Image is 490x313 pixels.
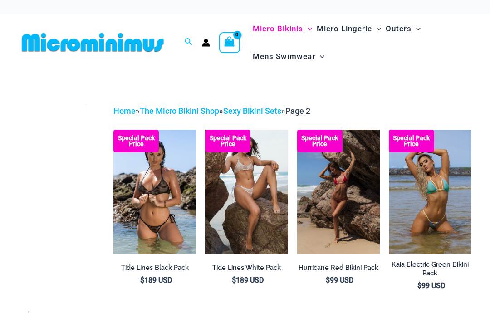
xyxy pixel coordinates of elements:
b: Special Pack Price [297,135,343,147]
a: Kaia Electric Green Bikini Pack [389,260,471,281]
nav: Site Navigation [249,14,472,72]
span: » » » [113,106,310,116]
a: OutersMenu ToggleMenu Toggle [383,15,423,43]
h2: Tide Lines Black Pack [113,264,196,272]
span: Outers [386,17,412,40]
b: Special Pack Price [389,135,434,147]
a: Kaia Electric Green 305 Top 445 Thong 04 Kaia Electric Green 305 Top 445 Thong 05Kaia Electric Gr... [389,130,471,254]
bdi: 99 USD [326,276,353,284]
span: $ [232,276,236,284]
span: Menu Toggle [315,45,324,68]
span: Page 2 [285,106,310,116]
img: Tide Lines Black 350 Halter Top 470 Thong 04 [113,130,196,254]
span: $ [326,276,330,284]
img: Tide Lines White 350 Halter Top 470 Thong 05 [205,130,288,254]
bdi: 99 USD [417,281,445,290]
a: Hurricane Red 3277 Tri Top 4277 Thong Bottom 05 Hurricane Red 3277 Tri Top 4277 Thong Bottom 06Hu... [297,130,380,254]
a: Home [113,106,136,116]
span: Menu Toggle [412,17,421,40]
a: Hurricane Red Bikini Pack [297,264,380,275]
b: Special Pack Price [113,135,159,147]
img: Hurricane Red 3277 Tri Top 4277 Thong Bottom 05 [297,130,380,254]
a: Account icon link [202,39,210,47]
span: Mens Swimwear [253,45,315,68]
span: Menu Toggle [372,17,381,40]
span: $ [140,276,144,284]
span: Micro Lingerie [317,17,372,40]
a: Search icon link [185,37,193,48]
img: Kaia Electric Green 305 Top 445 Thong 04 [389,130,471,254]
bdi: 189 USD [232,276,264,284]
h2: Kaia Electric Green Bikini Pack [389,260,471,277]
a: Tide Lines White Pack [205,264,288,275]
a: The Micro Bikini Shop [140,106,219,116]
span: $ [417,281,421,290]
iframe: TrustedSite Certified [23,97,104,279]
span: Menu Toggle [303,17,312,40]
a: Micro BikinisMenu ToggleMenu Toggle [250,15,314,43]
span: Micro Bikinis [253,17,303,40]
a: Sexy Bikini Sets [223,106,281,116]
b: Special Pack Price [205,135,250,147]
a: View Shopping Cart, empty [219,32,240,53]
img: MM SHOP LOGO FLAT [18,32,167,53]
a: Tide Lines White 350 Halter Top 470 Thong 05 Tide Lines White 350 Halter Top 470 Thong 03Tide Lin... [205,130,288,254]
h2: Tide Lines White Pack [205,264,288,272]
a: Mens SwimwearMenu ToggleMenu Toggle [250,43,327,70]
a: Micro LingerieMenu ToggleMenu Toggle [314,15,383,43]
bdi: 189 USD [140,276,172,284]
a: Tide Lines Black Pack [113,264,196,275]
h2: Hurricane Red Bikini Pack [297,264,380,272]
a: Tide Lines Black 350 Halter Top 470 Thong 04 Tide Lines Black 350 Halter Top 470 Thong 03Tide Lin... [113,130,196,254]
